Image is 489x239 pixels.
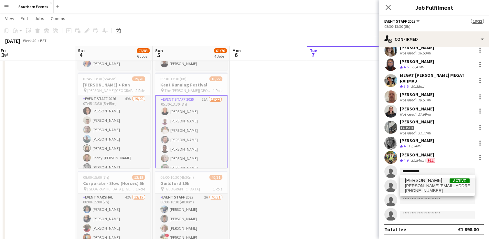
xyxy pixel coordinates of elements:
span: 76/83 [137,48,150,53]
div: 13.24mi [407,143,422,149]
app-job-card: 05:30-13:30 (8h)18/22Kent Running Festival The [PERSON_NAME][GEOGRAPHIC_DATA]1 RoleEvent Staff 20... [155,73,228,168]
div: 20.38mi [410,84,425,89]
button: Event Staff 2025 [384,19,420,24]
span: 12/15 [132,175,145,180]
h3: Job Fulfilment [379,3,489,12]
div: Not rated [400,131,417,135]
div: 25.84mi [410,158,425,163]
span: [GEOGRAPHIC_DATA] [165,187,200,191]
div: 4 Jobs [214,54,227,59]
div: Confirmed [379,31,489,47]
span: 18/22 [471,19,484,24]
a: Jobs [32,14,47,23]
span: View [5,16,14,21]
div: 17.69mi [417,112,432,117]
div: Crew has different fees then in role [425,158,436,163]
div: Paused [400,126,414,131]
span: Week 40 [21,38,37,43]
span: 1 Role [213,88,222,93]
span: Tue [310,48,317,53]
button: Southern Events [13,0,54,13]
div: 26.53mi [417,51,432,55]
h3: Guildford 10k [155,180,228,186]
div: Total fee [384,226,406,233]
span: Sun [155,48,163,53]
span: 1 Role [213,187,222,191]
div: Not rated [400,51,417,55]
div: MEGAT [PERSON_NAME] MEGAT RAHMAD [400,72,473,84]
span: Active [450,178,470,183]
div: Not rated [400,112,417,117]
span: Edit [21,16,28,21]
span: 4.5 [404,64,409,69]
div: [PERSON_NAME] [400,45,434,51]
span: 05:30-13:30 (8h) [160,76,186,81]
span: 1 Role [136,88,145,93]
div: [PERSON_NAME] [400,59,434,64]
span: The [PERSON_NAME][GEOGRAPHIC_DATA] [165,88,213,93]
h3: Corporate - Slow (Horses) 5k [78,180,150,186]
div: £1 898.00 [458,226,479,233]
span: 4.9 [404,158,409,163]
div: [PERSON_NAME] [400,106,434,112]
span: Event Staff 2025 [384,19,415,24]
div: [PERSON_NAME] [400,92,434,97]
span: 08:00-15:00 (7h) [83,175,109,180]
span: 18/22 [209,76,222,81]
span: 07:45-13:30 (5h45m) [83,76,117,81]
div: 6 Jobs [137,54,149,59]
div: 31.17mi [417,131,432,135]
span: +4407881580297 [405,188,470,193]
app-job-card: 07:45-13:30 (5h45m)19/20[PERSON_NAME] + Run [PERSON_NAME][GEOGRAPHIC_DATA], [GEOGRAPHIC_DATA], [G... [78,73,150,168]
span: 3.5 [404,84,409,89]
span: Sat [78,48,85,53]
div: Not rated [400,97,417,102]
div: 29.42mi [410,64,425,70]
span: [GEOGRAPHIC_DATA], [GEOGRAPHIC_DATA] [87,187,136,191]
div: BST [40,38,47,43]
a: Edit [18,14,31,23]
span: 19/20 [132,76,145,81]
div: [PERSON_NAME] [400,119,434,125]
span: ! [165,233,169,237]
span: 6 [231,51,241,59]
div: [DATE] [5,38,20,44]
h3: Kent Running Festival [155,82,228,88]
span: 5 [154,51,163,59]
span: Dave Leakey [405,178,442,183]
div: 18.51mi [417,97,432,102]
span: 06:00-10:30 (4h30m) [160,175,194,180]
div: [PERSON_NAME] [400,152,436,158]
span: Mon [232,48,241,53]
span: 1 Role [136,187,145,191]
h3: [PERSON_NAME] + Run [78,82,150,88]
span: 7 [309,51,317,59]
div: 05:30-13:30 (8h) [384,24,484,29]
a: Comms [48,14,68,23]
span: 40/51 [209,175,222,180]
span: Comms [51,16,65,21]
span: 4 [77,51,85,59]
span: 4 [404,143,406,148]
span: 61/76 [214,48,227,53]
span: dave_leakey@hotmail.com [405,183,470,188]
a: View [3,14,17,23]
span: Jobs [35,16,44,21]
span: Fri [1,48,6,53]
span: [PERSON_NAME][GEOGRAPHIC_DATA], [GEOGRAPHIC_DATA], [GEOGRAPHIC_DATA] [87,88,136,93]
span: Fee [427,158,435,163]
div: [PERSON_NAME] [400,138,434,143]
